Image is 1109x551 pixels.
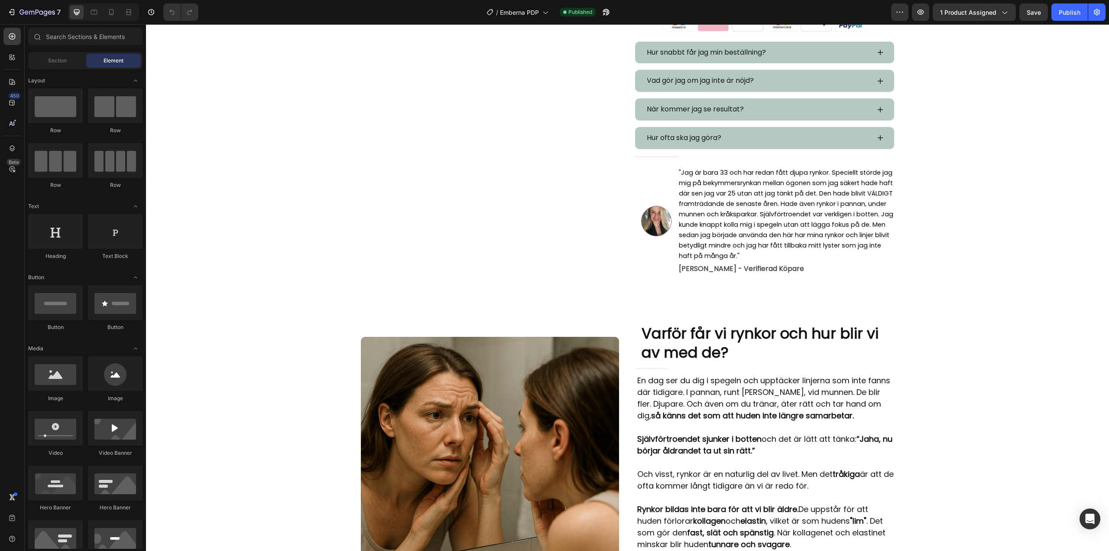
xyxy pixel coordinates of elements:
[88,504,143,512] div: Hero Banner
[547,491,580,502] strong: kollagen
[1019,3,1048,21] button: Save
[28,28,143,45] input: Search Sections & Elements
[704,491,720,502] strong: "lim"
[1080,509,1100,529] div: Open Intercom Messenger
[562,515,644,525] strong: tunnare och svagare
[496,8,498,17] span: /
[491,432,748,467] p: Och visst, rynkor är en naturlig del av livet. Men det är att de ofta kommer långt tidigare än vi...
[28,252,83,260] div: Heading
[28,181,83,189] div: Row
[594,491,620,502] strong: elastin
[129,199,143,213] span: Toggle open
[129,271,143,284] span: Toggle open
[568,8,592,16] span: Published
[88,252,143,260] div: Text Block
[28,274,44,281] span: Button
[28,395,83,402] div: Image
[88,181,143,189] div: Row
[88,323,143,331] div: Button
[28,77,45,85] span: Layout
[1059,8,1080,17] div: Publish
[533,144,747,236] span: "Jag är bara 33 och har redan fått djupa rynkor. Speciellt störde jag mig på bekymmersrynkan mell...
[491,479,748,526] p: De uppstår för att huden förlorar och , vilket är som hudens . Det som gör den . När kollagenet o...
[940,8,996,17] span: 1 product assigned
[491,409,748,432] p: och det är lätt att tänka:
[577,503,628,514] strong: och spänstig
[491,479,652,490] strong: Rynkor bildas inte bara för att vi blir äldre.
[57,7,61,17] p: 7
[104,57,123,65] span: Element
[495,299,749,339] h2: Varför får vi rynkor och hur blir vi av med de?
[28,127,83,134] div: Row
[28,504,83,512] div: Hero Banner
[88,395,143,402] div: Image
[501,51,608,61] span: Vad gör jag om jag inte är nöjd?
[933,3,1016,21] button: 1 product assigned
[129,74,143,88] span: Toggle open
[1051,3,1088,21] button: Publish
[28,345,43,352] span: Media
[163,3,198,21] div: Undo/Redo
[491,350,748,397] p: En dag ser du dig i spegeln och upptäcker linjerna som inte fanns där tidigare. I pannan, runt [P...
[495,182,525,212] img: gempages_581657468233319180-f15446ff-d807-4cf6-b3ee-1f0c53a1b45c.jpg
[48,57,67,65] span: Section
[687,444,714,455] strong: tråkiga
[501,108,575,118] span: Hur ofta ska jag göra?
[1027,9,1041,16] span: Save
[8,92,21,99] div: 450
[28,323,83,331] div: Button
[129,342,143,355] span: Toggle open
[505,386,708,397] strong: så känns det som att huden inte längre samarbetar.
[501,80,598,90] span: När kommer jag se resultat?
[6,159,21,166] div: Beta
[491,409,616,420] strong: Självförtroendet sjunker i botten
[533,239,658,249] strong: [PERSON_NAME] - Verifierad Köpare
[28,202,39,210] span: Text
[146,24,1109,551] iframe: Design area
[88,449,143,457] div: Video Banner
[500,8,539,17] span: Emberna PDP
[541,503,575,514] strong: fast, slät
[3,3,65,21] button: 7
[88,127,143,134] div: Row
[28,449,83,457] div: Video
[491,409,746,432] strong: “Jaha, nu börjar åldrandet ta ut sin rätt.”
